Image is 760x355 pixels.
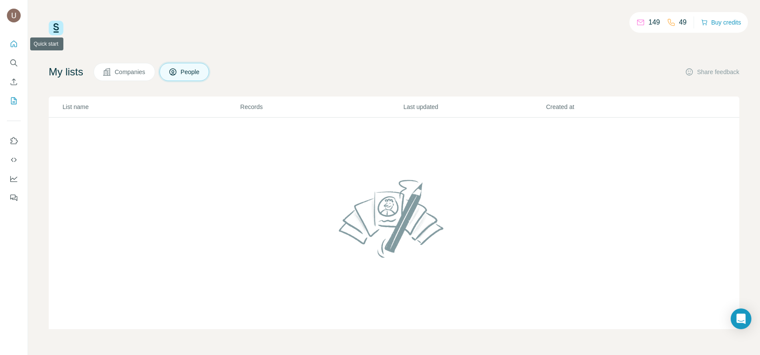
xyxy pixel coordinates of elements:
[7,133,21,149] button: Use Surfe on LinkedIn
[7,74,21,90] button: Enrich CSV
[49,21,63,35] img: Surfe Logo
[7,36,21,52] button: Quick start
[7,171,21,187] button: Dashboard
[731,308,751,329] div: Open Intercom Messenger
[648,17,660,28] p: 149
[115,68,146,76] span: Companies
[181,68,200,76] span: People
[7,93,21,109] button: My lists
[63,103,239,111] p: List name
[335,172,453,265] img: No lists found
[7,152,21,168] button: Use Surfe API
[679,17,687,28] p: 49
[685,68,739,76] button: Share feedback
[403,103,545,111] p: Last updated
[701,16,741,28] button: Buy credits
[49,65,83,79] h4: My lists
[7,190,21,206] button: Feedback
[546,103,688,111] p: Created at
[7,55,21,71] button: Search
[7,9,21,22] img: Avatar
[240,103,402,111] p: Records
